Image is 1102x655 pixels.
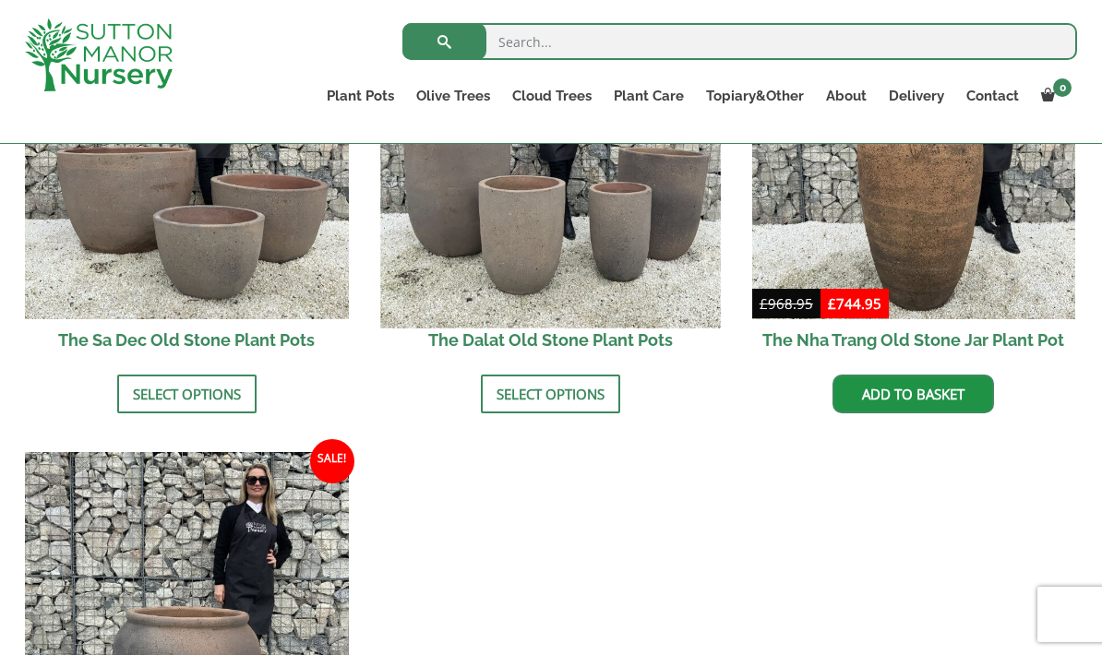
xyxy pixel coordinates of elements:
a: Select options for “The Sa Dec Old Stone Plant Pots” [117,375,257,413]
h2: The Nha Trang Old Stone Jar Plant Pot [752,319,1076,361]
a: 0 [1030,83,1077,109]
span: £ [760,294,768,313]
a: Contact [955,83,1030,109]
a: Topiary&Other [695,83,815,109]
a: Plant Care [603,83,695,109]
span: Sale! [310,439,354,483]
a: About [815,83,878,109]
img: logo [25,18,173,91]
bdi: 744.95 [828,294,881,313]
a: Add to basket: “The Nha Trang Old Stone Jar Plant Pot” [832,375,994,413]
a: Select options for “The Dalat Old Stone Plant Pots” [481,375,620,413]
a: Olive Trees [405,83,501,109]
span: £ [828,294,836,313]
a: Cloud Trees [501,83,603,109]
span: 0 [1053,78,1072,97]
input: Search... [402,23,1077,60]
h2: The Dalat Old Stone Plant Pots [389,319,713,361]
bdi: 968.95 [760,294,813,313]
a: Plant Pots [316,83,405,109]
a: Delivery [878,83,955,109]
h2: The Sa Dec Old Stone Plant Pots [25,319,349,361]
